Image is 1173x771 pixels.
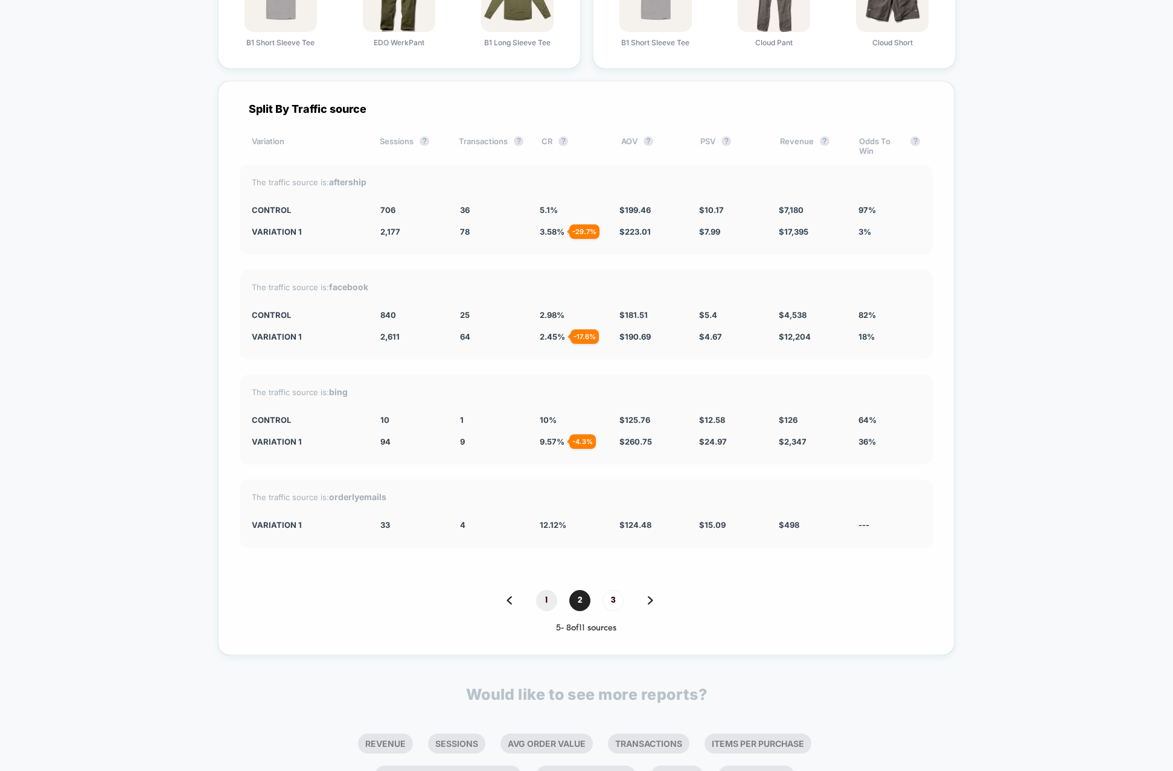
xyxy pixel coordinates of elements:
[858,437,920,446] div: 36%
[500,734,593,754] li: Avg Order Value
[252,177,921,187] div: The traffic source is:
[619,227,651,236] span: $ 223.01
[779,332,811,341] span: $ 12,204
[460,205,470,215] span: 36
[329,492,386,502] strong: orderlyemails
[779,437,807,446] span: $ 2,347
[558,136,568,146] button: ?
[699,205,724,215] span: $ 10.17
[699,520,726,530] span: $ 15.09
[540,437,564,446] span: 9.57 %
[252,520,363,530] div: Variation 1
[569,590,590,611] span: 2
[252,437,363,446] div: Variation 1
[252,205,363,215] div: CONTROL
[621,38,689,47] span: B1 Short Sleeve Tee
[858,415,920,425] div: 64%
[699,310,717,320] span: $ 5.4
[252,310,363,320] div: CONTROL
[779,310,807,320] span: $ 4,538
[252,136,362,156] div: Variation
[460,332,470,341] span: 64
[699,415,725,425] span: $ 12.58
[252,492,921,502] div: The traffic source is:
[858,520,920,530] div: ---
[700,136,761,156] div: PSV
[540,520,566,530] span: 12.12 %
[252,387,921,397] div: The traffic source is:
[252,227,363,236] div: Variation 1
[380,520,390,530] span: 33
[619,520,651,530] span: $ 124.48
[252,415,363,425] div: CONTROL
[466,685,708,703] p: Would like to see more reports?
[540,310,564,320] span: 2.98 %
[514,136,523,146] button: ?
[540,205,558,215] span: 5.1 %
[569,224,599,239] div: - 29.7 %
[380,437,391,446] span: 94
[542,136,602,156] div: CR
[428,734,485,754] li: Sessions
[699,437,727,446] span: $ 24.97
[755,38,793,47] span: Cloud Pant
[240,103,933,115] div: Split By Traffic source
[780,136,841,156] div: Revenue
[536,590,557,611] span: 1
[619,310,648,320] span: $ 181.51
[619,415,650,425] span: $ 125.76
[460,520,465,530] span: 4
[699,227,720,236] span: $ 7.99
[460,227,470,236] span: 78
[380,227,400,236] span: 2,177
[779,205,804,215] span: $ 7,180
[460,415,464,425] span: 1
[779,415,797,425] span: $ 126
[540,227,564,236] span: 3.58 %
[820,136,829,146] button: ?
[602,590,624,611] span: 3
[705,734,811,754] li: Items Per Purchase
[484,38,551,47] span: B1 Long Sleeve Tee
[569,434,596,449] div: - 4.3 %
[252,282,921,292] div: The traffic source is:
[648,596,653,604] img: pagination forward
[619,437,652,446] span: $ 260.75
[644,136,653,146] button: ?
[608,734,689,754] li: Transactions
[252,332,363,341] div: Variation 1
[420,136,429,146] button: ?
[246,38,315,47] span: B1 Short Sleeve Tee
[540,415,557,425] span: 10 %
[858,332,920,341] div: 18%
[329,387,348,397] strong: bing
[540,332,565,341] span: 2.45 %
[374,38,424,47] span: EDO WerkPant
[380,332,400,341] span: 2,611
[571,329,599,344] div: - 17.6 %
[459,136,523,156] div: Transactions
[699,332,722,341] span: $ 4.67
[910,136,920,146] button: ?
[779,227,808,236] span: $ 17,395
[460,437,465,446] span: 9
[779,520,799,530] span: $ 498
[460,310,470,320] span: 25
[507,596,512,604] img: pagination back
[621,136,682,156] div: AOV
[380,310,396,320] span: 840
[859,136,920,156] div: Odds To Win
[329,177,366,187] strong: aftership
[619,205,651,215] span: $ 199.46
[858,205,920,215] div: 97%
[858,310,920,320] div: 82%
[858,227,920,236] div: 3%
[329,282,368,292] strong: facebook
[380,136,441,156] div: Sessions
[358,734,413,754] li: Revenue
[380,205,395,215] span: 706
[872,38,913,47] span: Cloud Short
[240,623,933,633] div: 5 - 8 of 11 sources
[380,415,389,425] span: 10
[721,136,731,146] button: ?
